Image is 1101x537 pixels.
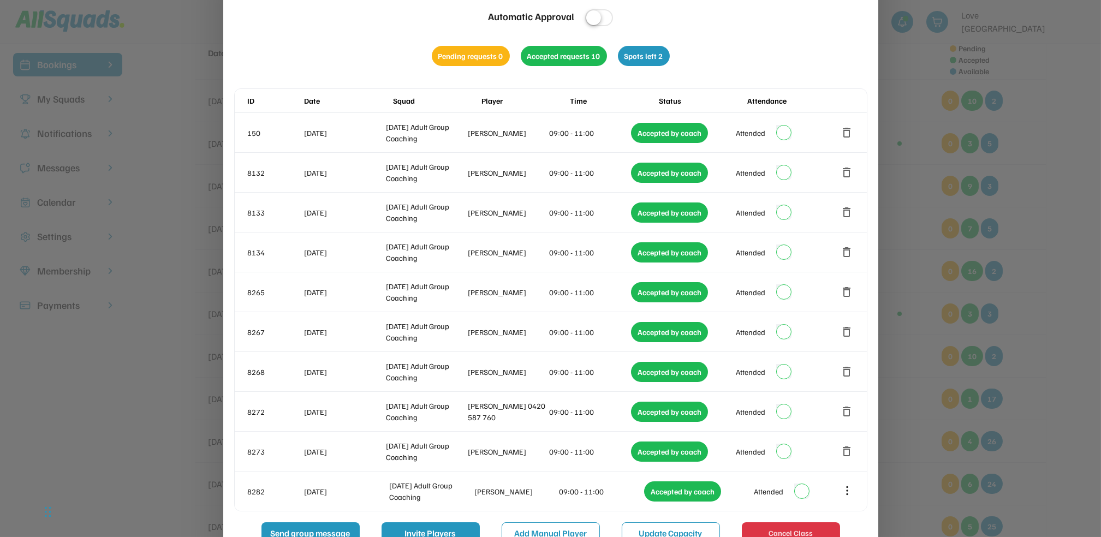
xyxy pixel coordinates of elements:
div: [PERSON_NAME] 0420 587 760 [468,400,547,423]
div: [DATE] Adult Group Coaching [386,360,466,383]
div: [PERSON_NAME] [468,366,547,378]
div: [DATE] Adult Group Coaching [386,400,466,423]
div: Attended [736,326,765,338]
div: [PERSON_NAME] [468,167,547,178]
div: [DATE] [305,406,384,417]
div: Pending requests 0 [432,46,510,66]
button: delete [841,246,854,259]
button: delete [841,405,854,418]
div: [DATE] [305,366,384,378]
div: 8265 [248,287,302,298]
div: [DATE] Adult Group Coaching [386,201,466,224]
div: [PERSON_NAME] [468,446,547,457]
div: 09:00 - 11:00 [550,167,629,178]
div: Accepted by coach [631,282,708,302]
div: Automatic Approval [488,9,574,24]
button: delete [841,206,854,219]
div: 09:00 - 11:00 [550,207,629,218]
div: [DATE] Adult Group Coaching [386,440,466,463]
div: [PERSON_NAME] [468,326,547,338]
div: 09:00 - 11:00 [560,486,642,497]
div: [DATE] [305,247,384,258]
div: 8282 [248,486,302,497]
div: [DATE] Adult Group Coaching [386,161,466,184]
div: Attended [736,127,765,139]
div: 8268 [248,366,302,378]
button: delete [841,126,854,139]
div: [DATE] [305,167,384,178]
div: 150 [248,127,302,139]
div: [DATE] [305,287,384,298]
div: Accepted by coach [631,362,708,382]
div: 8133 [248,207,302,218]
div: Accepted by coach [631,242,708,262]
div: ID [248,95,302,106]
div: [PERSON_NAME] [468,127,547,139]
div: Squad [393,95,479,106]
div: 8134 [248,247,302,258]
div: Accepted by coach [631,202,708,223]
div: Time [570,95,656,106]
div: [DATE] [305,326,384,338]
div: Attendance [747,95,834,106]
div: [PERSON_NAME] [468,287,547,298]
div: Attended [754,486,783,497]
div: Accepted by coach [631,322,708,342]
div: Accepted by coach [631,441,708,462]
div: Attended [736,446,765,457]
div: [DATE] Adult Group Coaching [386,121,466,144]
div: [PERSON_NAME] [468,207,547,218]
div: [DATE] [305,446,384,457]
div: Date [305,95,391,106]
div: [DATE] [305,127,384,139]
div: Attended [736,287,765,298]
div: Accepted by coach [644,481,721,502]
button: delete [841,325,854,338]
div: 09:00 - 11:00 [550,366,629,378]
div: 09:00 - 11:00 [550,446,629,457]
button: delete [841,445,854,458]
div: [DATE] Adult Group Coaching [386,241,466,264]
div: 8132 [248,167,302,178]
div: [PERSON_NAME] [474,486,557,497]
button: delete [841,166,854,179]
div: [PERSON_NAME] [468,247,547,258]
div: Accepted by coach [631,402,708,422]
div: Attended [736,366,765,378]
div: [DATE] [305,486,388,497]
div: Accepted requests 10 [521,46,607,66]
button: delete [841,365,854,378]
div: Status [659,95,745,106]
div: 8273 [248,446,302,457]
div: Attended [736,167,765,178]
div: Attended [736,406,765,417]
div: [DATE] [305,207,384,218]
div: 09:00 - 11:00 [550,127,629,139]
div: 09:00 - 11:00 [550,247,629,258]
div: Spots left 2 [618,46,670,66]
div: [DATE] Adult Group Coaching [386,320,466,343]
div: 09:00 - 11:00 [550,326,629,338]
div: Accepted by coach [631,123,708,143]
div: 09:00 - 11:00 [550,287,629,298]
div: Accepted by coach [631,163,708,183]
div: Attended [736,247,765,258]
div: 8267 [248,326,302,338]
div: [DATE] Adult Group Coaching [386,281,466,303]
div: 09:00 - 11:00 [550,406,629,417]
div: Player [481,95,568,106]
button: delete [841,285,854,299]
div: 8272 [248,406,302,417]
div: [DATE] Adult Group Coaching [389,480,472,503]
div: Attended [736,207,765,218]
